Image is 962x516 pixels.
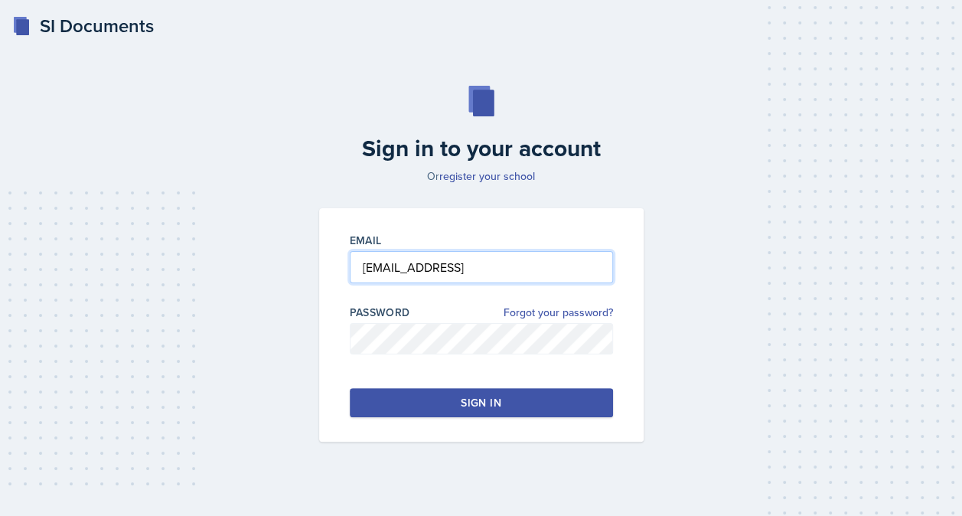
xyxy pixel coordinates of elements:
[12,12,154,40] a: SI Documents
[350,305,410,320] label: Password
[461,395,501,410] div: Sign in
[350,233,382,248] label: Email
[310,135,653,162] h2: Sign in to your account
[439,168,535,184] a: register your school
[350,251,613,283] input: Email
[310,168,653,184] p: Or
[350,388,613,417] button: Sign in
[504,305,613,321] a: Forgot your password?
